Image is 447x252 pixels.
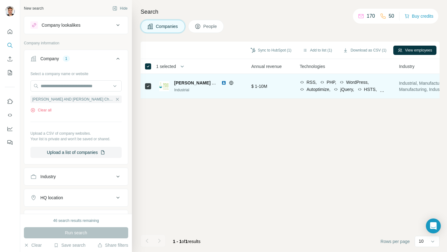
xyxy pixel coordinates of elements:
[30,147,122,158] button: Upload a list of companies
[5,110,15,121] button: Use Surfe API
[24,169,128,184] button: Industry
[30,69,122,77] div: Select a company name or website
[174,87,241,93] div: Industrial
[346,79,369,85] span: WordPress,
[40,56,59,62] div: Company
[246,46,296,55] button: Sync to HubSpot (1)
[173,239,201,244] span: results
[381,238,410,245] span: Rows per page
[364,86,377,92] span: HSTS,
[54,242,85,248] button: Save search
[306,79,317,85] span: RSS,
[174,80,303,85] span: [PERSON_NAME] AND [PERSON_NAME] Chemie-Erzeugnisse
[426,218,441,233] div: Open Intercom Messenger
[5,123,15,134] button: Dashboard
[251,63,282,70] span: Annual revenue
[42,22,80,28] div: Company lookalikes
[367,12,375,20] p: 170
[40,195,63,201] div: HQ location
[5,53,15,65] button: Enrich CSV
[298,46,336,55] button: Add to list (1)
[24,211,128,226] button: Annual revenue ($)
[108,4,132,13] button: Hide
[399,63,414,70] span: Industry
[24,18,128,33] button: Company lookalikes
[24,40,128,46] p: Company information
[306,86,330,92] span: Autoptimize,
[5,26,15,37] button: Quick start
[393,46,436,55] button: View employees
[339,46,391,55] button: Download as CSV (1)
[30,131,122,136] p: Upload a CSV of company websites.
[173,239,182,244] span: 1 - 1
[30,107,52,113] button: Clear all
[5,40,15,51] button: Search
[24,51,128,69] button: Company1
[389,12,394,20] p: 50
[97,242,128,248] button: Share filters
[404,12,433,20] button: Buy credits
[419,238,424,244] p: 10
[185,239,188,244] span: 1
[24,190,128,205] button: HQ location
[24,6,43,11] div: New search
[203,23,218,29] span: People
[5,137,15,148] button: Feedback
[63,56,70,61] div: 1
[5,96,15,107] button: Use Surfe on LinkedIn
[5,67,15,78] button: My lists
[340,86,354,92] span: jQuery,
[156,63,176,70] span: 1 selected
[24,242,42,248] button: Clear
[182,239,185,244] span: of
[159,81,169,91] img: Logo of Schulz AND Sohn Chemie-Erzeugnisse
[300,63,325,70] span: Technologies
[221,80,226,85] img: LinkedIn logo
[32,97,114,102] span: [PERSON_NAME] AND [PERSON_NAME] Chemie-Erzeugnisse
[141,7,440,16] h4: Search
[5,6,15,16] img: Avatar
[156,23,178,29] span: Companies
[30,136,122,142] p: Your list is private and won't be saved or shared.
[327,79,336,85] span: PHP,
[40,173,56,180] div: Industry
[251,84,267,89] span: $ 1-10M
[53,218,99,223] div: 46 search results remaining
